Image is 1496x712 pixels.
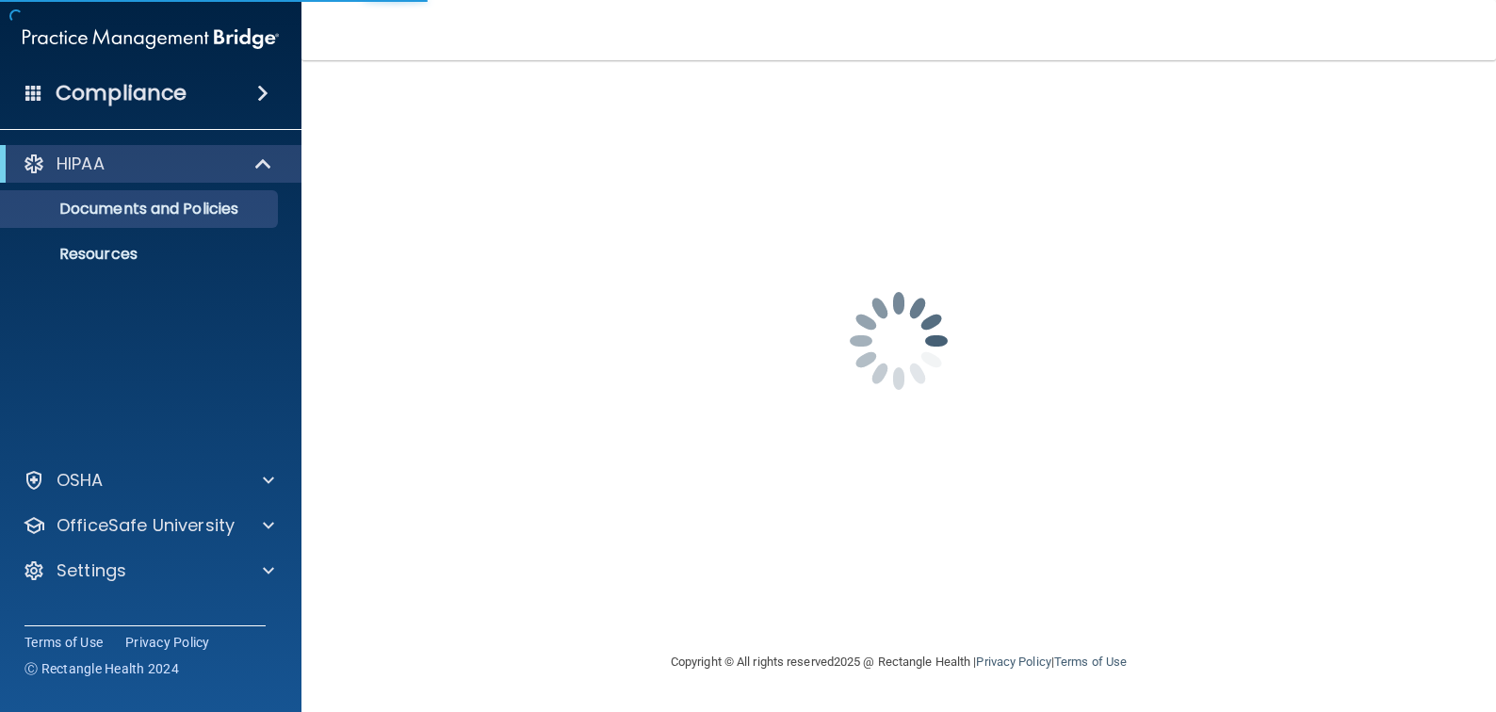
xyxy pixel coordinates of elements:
[57,559,126,582] p: Settings
[24,659,179,678] span: Ⓒ Rectangle Health 2024
[805,247,993,435] img: spinner.e123f6fc.gif
[555,632,1243,692] div: Copyright © All rights reserved 2025 @ Rectangle Health | |
[1054,655,1127,669] a: Terms of Use
[56,80,187,106] h4: Compliance
[57,514,235,537] p: OfficeSafe University
[23,514,274,537] a: OfficeSafe University
[12,200,269,218] p: Documents and Policies
[12,245,269,264] p: Resources
[24,633,103,652] a: Terms of Use
[976,655,1050,669] a: Privacy Policy
[23,153,273,175] a: HIPAA
[23,559,274,582] a: Settings
[57,469,104,492] p: OSHA
[57,153,105,175] p: HIPAA
[23,20,279,57] img: PMB logo
[23,469,274,492] a: OSHA
[125,633,210,652] a: Privacy Policy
